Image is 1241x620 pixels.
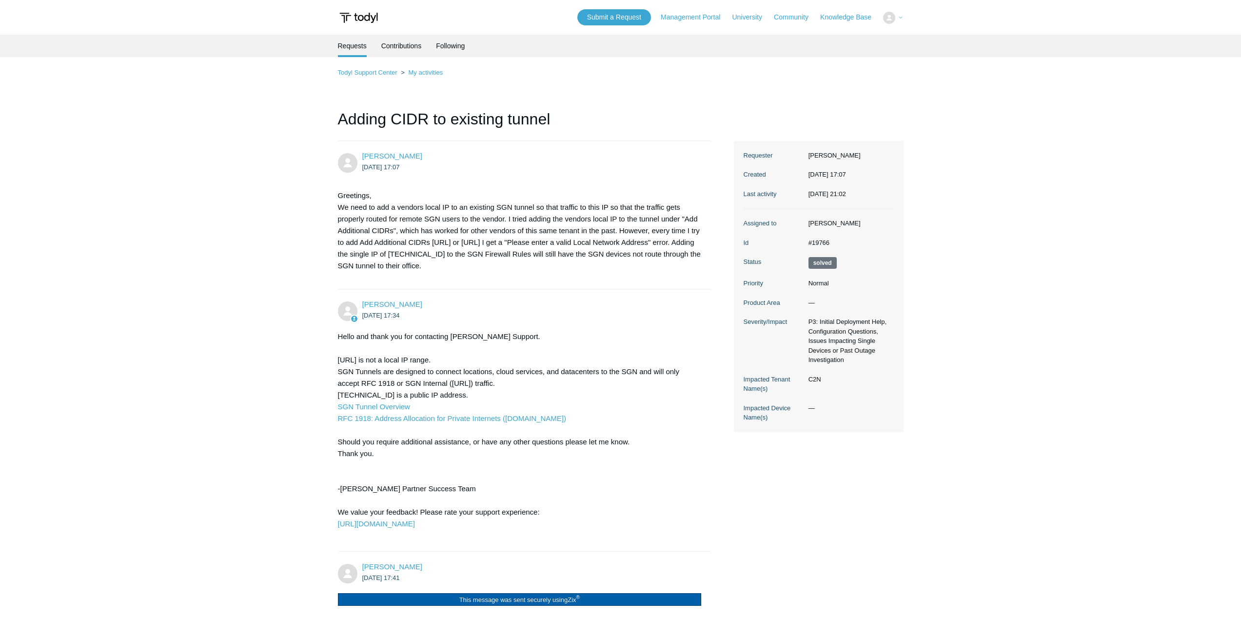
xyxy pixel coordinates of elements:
[808,190,846,198] time: 2024-09-17T21:02:51+00:00
[808,257,837,269] span: This request has been solved
[362,574,400,581] time: 2024-08-26T17:41:27Z
[820,12,881,22] a: Knowledge Base
[362,300,422,308] span: Kris Haire
[362,562,422,571] a: [PERSON_NAME]
[338,69,397,76] a: Todyl Support Center
[362,163,400,171] time: 2024-08-26T17:07:54Z
[399,69,443,76] li: My activities
[744,170,804,180] dt: Created
[338,9,379,27] img: Todyl Support Center Help Center home page
[661,12,730,22] a: Management Portal
[338,331,702,541] div: Hello and thank you for contacting [PERSON_NAME] Support. [URL] is not a local IP range. SGN Tunn...
[436,35,465,57] a: Following
[744,219,804,228] dt: Assigned to
[338,107,711,141] h1: Adding CIDR to existing tunnel
[804,238,894,248] dd: #19766
[338,69,399,76] li: Todyl Support Center
[338,520,415,528] a: [URL][DOMAIN_NAME]
[576,595,580,600] span: ®
[804,317,894,365] dd: P3: Initial Deployment Help, Configuration Questions, Issues Impacting Single Devices or Past Out...
[744,375,804,394] dt: Impacted Tenant Name(s)
[804,219,894,228] dd: [PERSON_NAME]
[774,12,818,22] a: Community
[338,402,410,411] a: SGN Tunnel Overview
[744,279,804,288] dt: Priority
[804,403,894,413] dd: —
[804,375,894,384] dd: C2N
[459,596,568,603] span: This message was sent securely using
[362,562,422,571] span: Diego Ferreiro
[744,257,804,267] dt: Status
[338,190,702,272] p: Greetings, We need to add a vendors local IP to an existing SGN tunnel so that traffic to this IP...
[804,151,894,160] dd: [PERSON_NAME]
[744,189,804,199] dt: Last activity
[804,279,894,288] dd: Normal
[381,35,422,57] a: Contributions
[408,69,443,76] a: My activities
[577,9,651,25] a: Submit a Request
[744,151,804,160] dt: Requester
[808,171,846,178] time: 2024-08-26T17:07:54+00:00
[338,35,367,57] li: Requests
[338,414,567,422] a: RFC 1918: Address Allocation for Private Internets ([DOMAIN_NAME])
[459,595,580,603] a: This message was sent securely usingZix®
[744,317,804,327] dt: Severity/Impact
[362,152,422,160] span: Diego Ferreiro
[744,238,804,248] dt: Id
[732,12,771,22] a: University
[362,300,422,308] a: [PERSON_NAME]
[362,152,422,160] a: [PERSON_NAME]
[804,298,894,308] dd: —
[568,596,576,603] span: Zix
[744,298,804,308] dt: Product Area
[362,312,400,319] time: 2024-08-26T17:34:30Z
[744,403,804,422] dt: Impacted Device Name(s)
